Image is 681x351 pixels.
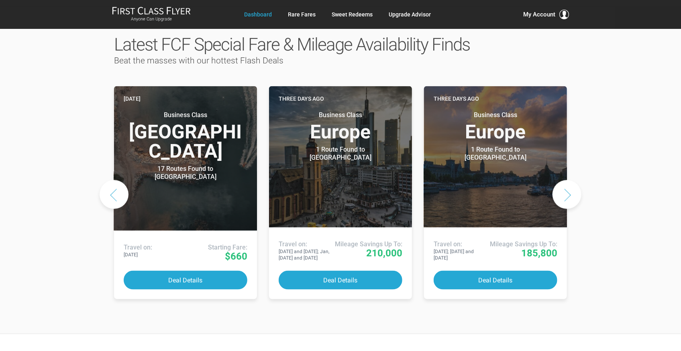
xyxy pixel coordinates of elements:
button: Deal Details [124,271,247,290]
span: My Account [523,10,555,19]
h3: [GEOGRAPHIC_DATA] [124,111,247,161]
button: Next slide [553,180,581,209]
h3: Europe [279,111,402,142]
button: Deal Details [434,271,557,290]
div: 1 Route Found to [GEOGRAPHIC_DATA] [290,146,391,162]
small: Business Class [135,111,236,119]
h3: Europe [434,111,557,142]
small: Business Class [445,111,546,119]
time: [DATE] [124,94,141,103]
span: Beat the masses with our hottest Flash Deals [114,56,283,65]
div: 17 Routes Found to [GEOGRAPHIC_DATA] [135,165,236,181]
a: Three days ago Business ClassEurope 1 Route Found to [GEOGRAPHIC_DATA] Use These Miles / Points: ... [269,86,412,299]
button: Previous slide [100,180,128,209]
a: Sweet Redeems [332,7,373,22]
a: Three days ago Business ClassEurope 1 Route Found to [GEOGRAPHIC_DATA] Use These Miles / Points: ... [424,86,567,299]
span: Latest FCF Special Fare & Mileage Availability Finds [114,34,470,55]
a: Upgrade Advisor [389,7,431,22]
div: 1 Route Found to [GEOGRAPHIC_DATA] [445,146,546,162]
small: Anyone Can Upgrade [112,16,191,22]
a: Dashboard [244,7,272,22]
img: First Class Flyer [112,6,191,15]
time: Three days ago [434,94,479,103]
button: My Account [523,10,569,19]
small: Business Class [290,111,391,119]
a: Rare Fares [288,7,316,22]
a: First Class FlyerAnyone Can Upgrade [112,6,191,22]
a: [DATE] Business Class[GEOGRAPHIC_DATA] 17 Routes Found to [GEOGRAPHIC_DATA] Airlines offering spe... [114,86,257,299]
button: Deal Details [279,271,402,290]
time: Three days ago [279,94,324,103]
